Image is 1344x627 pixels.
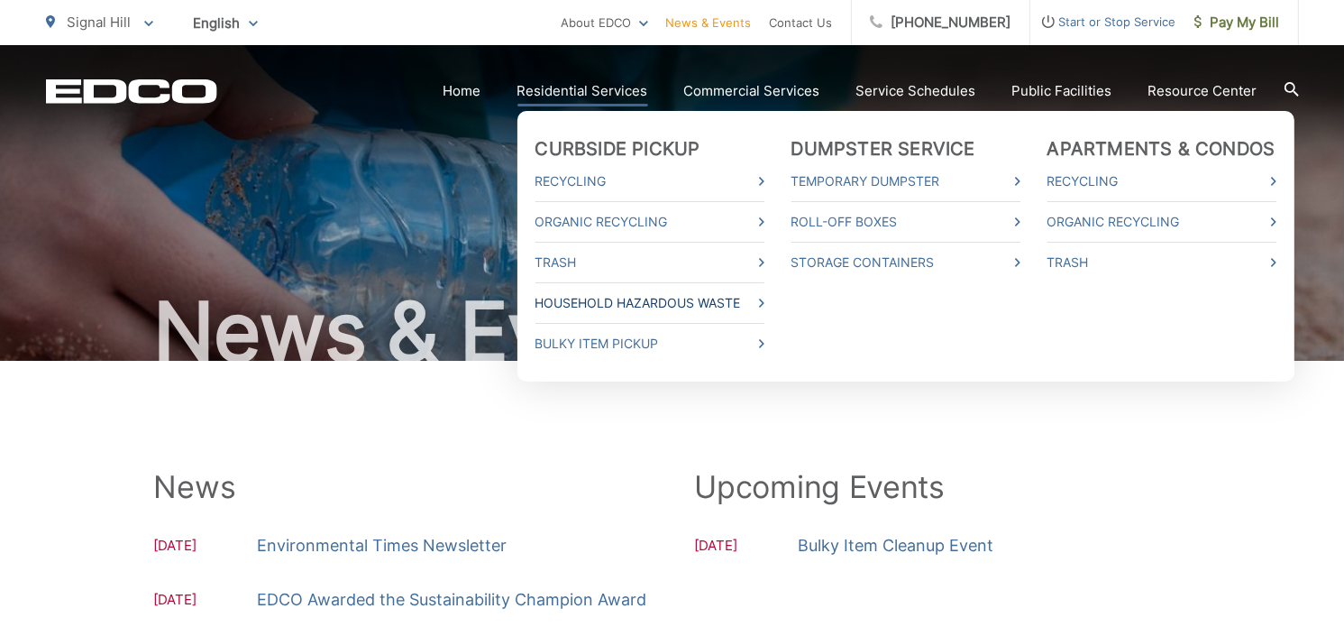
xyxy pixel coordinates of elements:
a: Storage Containers [791,252,1020,273]
a: Resource Center [1148,80,1257,102]
a: Roll-Off Boxes [791,211,1020,233]
a: Commercial Services [684,80,820,102]
span: [DATE] [154,589,258,613]
a: Bulky Item Pickup [535,333,764,355]
h2: News [154,469,650,505]
a: Temporary Dumpster [791,171,1020,192]
a: Service Schedules [856,80,976,102]
a: Contact Us [770,12,833,33]
h2: Upcoming Events [695,469,1191,505]
a: EDCO Awarded the Sustainability Champion Award [258,586,647,613]
a: Public Facilities [1012,80,1112,102]
span: Signal Hill [68,14,132,31]
a: Environmental Times Newsletter [258,532,507,559]
a: Residential Services [517,80,648,102]
a: Household Hazardous Waste [535,292,764,314]
h1: News & Events [46,287,1299,377]
a: Home [443,80,481,102]
a: Organic Recycling [535,211,764,233]
span: Pay My Bill [1194,12,1280,33]
a: Recycling [535,171,764,192]
a: News & Events [666,12,752,33]
a: Bulky Item Cleanup Event [799,532,994,559]
span: [DATE] [154,535,258,559]
span: English [180,7,271,39]
a: Dumpster Service [791,138,975,160]
span: [DATE] [695,535,799,559]
a: Trash [535,252,764,273]
a: EDCD logo. Return to the homepage. [46,78,217,104]
a: About EDCO [562,12,648,33]
a: Curbside Pickup [535,138,700,160]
